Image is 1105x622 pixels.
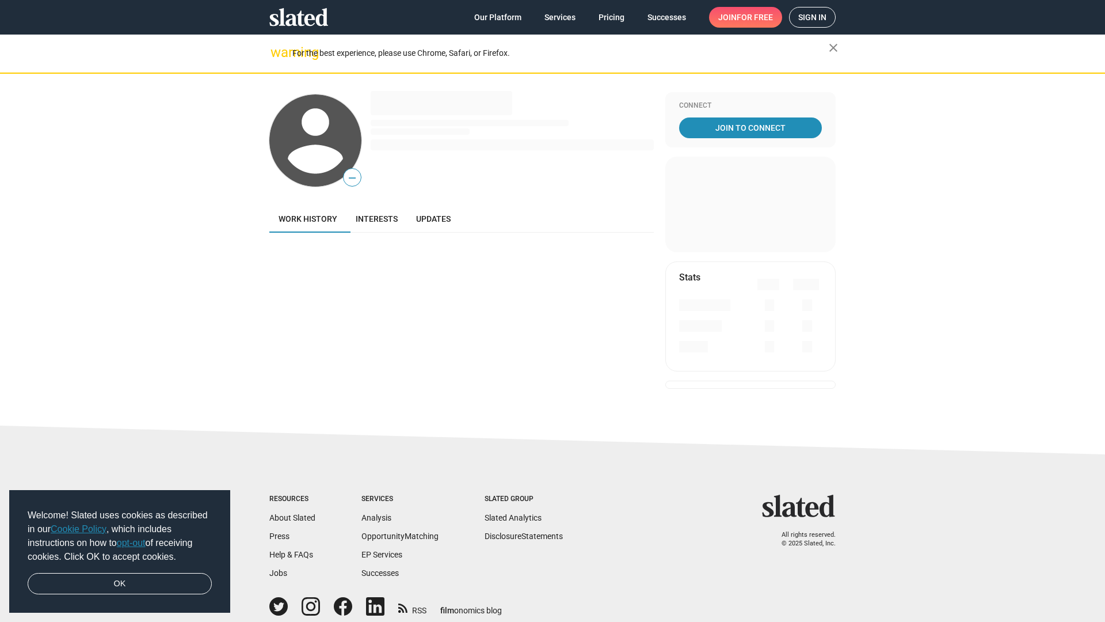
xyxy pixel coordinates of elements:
[769,531,836,548] p: All rights reserved. © 2025 Slated, Inc.
[346,205,407,233] a: Interests
[269,205,346,233] a: Work history
[51,524,106,534] a: Cookie Policy
[440,606,454,615] span: film
[679,101,822,111] div: Connect
[9,490,230,613] div: cookieconsent
[361,568,399,578] a: Successes
[361,513,391,522] a: Analysis
[117,538,146,548] a: opt-out
[638,7,695,28] a: Successes
[737,7,773,28] span: for free
[474,7,521,28] span: Our Platform
[681,117,820,138] span: Join To Connect
[647,7,686,28] span: Successes
[269,513,315,522] a: About Slated
[485,532,563,541] a: DisclosureStatements
[709,7,782,28] a: Joinfor free
[544,7,576,28] span: Services
[407,205,460,233] a: Updates
[269,532,289,541] a: Press
[269,568,287,578] a: Jobs
[269,495,315,504] div: Resources
[356,214,398,223] span: Interests
[361,495,439,504] div: Services
[416,214,451,223] span: Updates
[270,45,284,59] mat-icon: warning
[28,573,212,595] a: dismiss cookie message
[599,7,624,28] span: Pricing
[292,45,829,61] div: For the best experience, please use Chrome, Safari, or Firefox.
[465,7,531,28] a: Our Platform
[440,596,502,616] a: filmonomics blog
[344,170,361,185] span: —
[485,495,563,504] div: Slated Group
[28,509,212,564] span: Welcome! Slated uses cookies as described in our , which includes instructions on how to of recei...
[826,41,840,55] mat-icon: close
[679,117,822,138] a: Join To Connect
[535,7,585,28] a: Services
[718,7,773,28] span: Join
[589,7,634,28] a: Pricing
[361,532,439,541] a: OpportunityMatching
[269,550,313,559] a: Help & FAQs
[398,598,426,616] a: RSS
[485,513,542,522] a: Slated Analytics
[361,550,402,559] a: EP Services
[789,7,836,28] a: Sign in
[679,271,700,283] mat-card-title: Stats
[798,7,826,27] span: Sign in
[279,214,337,223] span: Work history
